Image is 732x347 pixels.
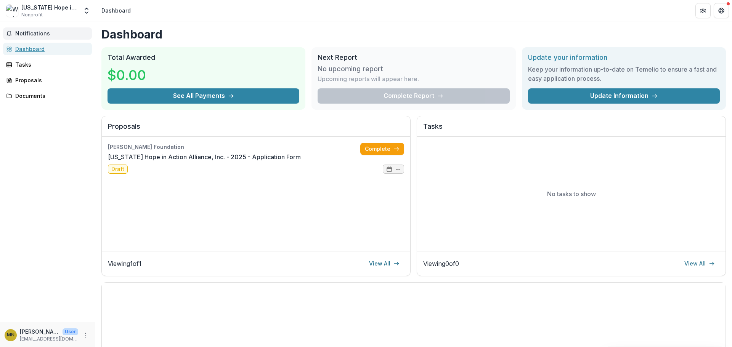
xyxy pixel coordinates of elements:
div: Documents [15,92,86,100]
div: Dashboard [15,45,86,53]
button: Notifications [3,27,92,40]
button: Partners [695,3,711,18]
h3: $0.00 [108,65,165,85]
button: See All Payments [108,88,299,104]
h1: Dashboard [101,27,726,41]
p: Viewing 0 of 0 [423,259,459,268]
p: Upcoming reports will appear here. [318,74,419,83]
p: [EMAIL_ADDRESS][DOMAIN_NAME] [20,336,78,342]
a: Documents [3,90,92,102]
h2: Tasks [423,122,719,137]
h3: Keep your information up-to-date on Temelio to ensure a fast and easy application process. [528,65,720,83]
a: Complete [360,143,404,155]
img: West Virginia Hope in Action Alliance, Inc. [6,5,18,17]
p: User [63,328,78,335]
h2: Proposals [108,122,404,137]
button: Open entity switcher [81,3,92,18]
a: View All [680,257,719,270]
a: Tasks [3,58,92,71]
a: Proposals [3,74,92,86]
span: Notifications [15,30,89,37]
p: No tasks to show [547,189,596,198]
div: Proposals [15,76,86,84]
nav: breadcrumb [98,5,134,16]
a: Update Information [528,88,720,104]
button: Get Help [714,3,729,18]
span: Nonprofit [21,11,43,18]
p: Viewing 1 of 1 [108,259,141,268]
div: Tasks [15,61,86,69]
div: Dashboard [101,6,131,14]
h2: Next Report [318,53,509,62]
h2: Total Awarded [108,53,299,62]
a: View All [364,257,404,270]
h2: Update your information [528,53,720,62]
div: Mary Newlyn [7,333,14,337]
div: [US_STATE] Hope in Action Alliance, Inc. [21,3,78,11]
a: [US_STATE] Hope in Action Alliance, Inc. - 2025 - Application Form [108,152,301,162]
button: More [81,331,90,340]
p: [PERSON_NAME] [20,328,59,336]
h3: No upcoming report [318,65,383,73]
a: Dashboard [3,43,92,55]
